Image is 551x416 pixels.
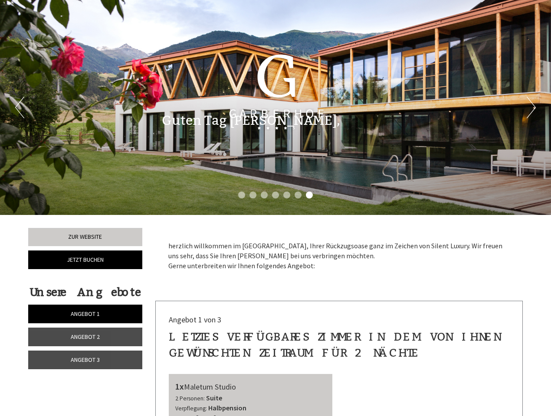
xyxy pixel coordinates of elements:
h1: Guten Tag [PERSON_NAME], [162,114,340,128]
span: Angebot 2 [71,333,100,341]
p: herzlich willkommen im [GEOGRAPHIC_DATA], Ihrer Rückzugsoase ganz im Zeichen von Silent Luxury. W... [168,241,510,271]
button: Next [527,97,536,118]
small: Verpflegung: [175,405,207,412]
button: Previous [15,97,24,118]
b: 1x [175,381,184,392]
span: Angebot 1 von 3 [169,315,221,325]
b: Suite [206,393,222,402]
div: Unsere Angebote [28,284,142,300]
a: Zur Website [28,228,142,246]
span: Angebot 1 [71,310,100,318]
small: 2 Personen: [175,395,205,402]
a: Jetzt buchen [28,250,142,269]
b: Halbpension [208,403,246,412]
div: Letztes verfügbares Zimmer in dem von Ihnen gewünschten Zeitraum für 2 Nächte [169,329,510,361]
span: Angebot 3 [71,356,100,364]
div: Maletum Studio [175,380,326,393]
